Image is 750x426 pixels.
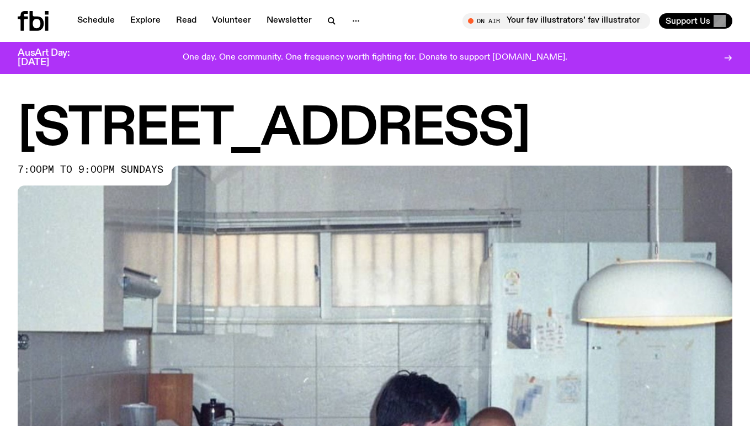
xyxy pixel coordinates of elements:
[71,13,121,29] a: Schedule
[183,53,567,63] p: One day. One community. One frequency worth fighting for. Donate to support [DOMAIN_NAME].
[124,13,167,29] a: Explore
[169,13,203,29] a: Read
[462,13,650,29] button: On AirYour fav illustrators’ fav illustrator! ([PERSON_NAME])
[659,13,732,29] button: Support Us
[666,16,710,26] span: Support Us
[18,49,88,67] h3: AusArt Day: [DATE]
[18,166,163,174] span: 7:00pm to 9:00pm sundays
[18,105,732,155] h1: [STREET_ADDRESS]
[205,13,258,29] a: Volunteer
[260,13,318,29] a: Newsletter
